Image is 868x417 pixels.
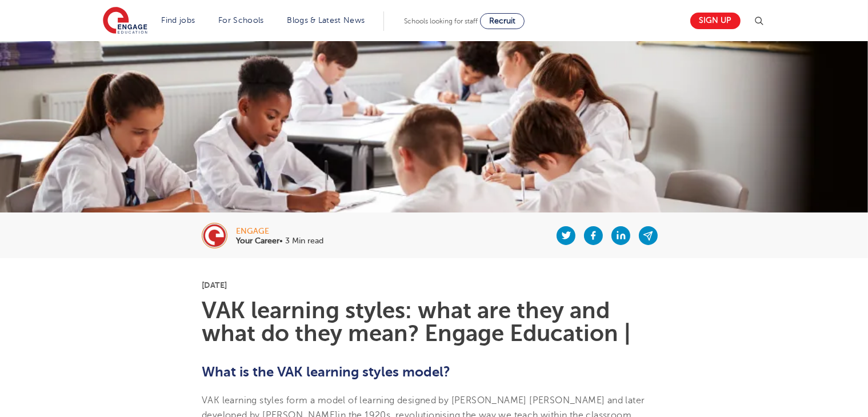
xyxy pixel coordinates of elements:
[103,7,147,35] img: Engage Education
[202,281,666,289] p: [DATE]
[690,13,741,29] a: Sign up
[236,236,279,245] b: Your Career
[202,364,450,380] b: What is the VAK learning styles model?
[287,16,365,25] a: Blogs & Latest News
[202,299,666,345] h1: VAK learning styles: what are they and what do they mean? Engage Education |
[218,16,263,25] a: For Schools
[236,237,323,245] p: • 3 Min read
[480,13,525,29] a: Recruit
[236,227,323,235] div: engage
[489,17,515,25] span: Recruit
[162,16,195,25] a: Find jobs
[404,17,478,25] span: Schools looking for staff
